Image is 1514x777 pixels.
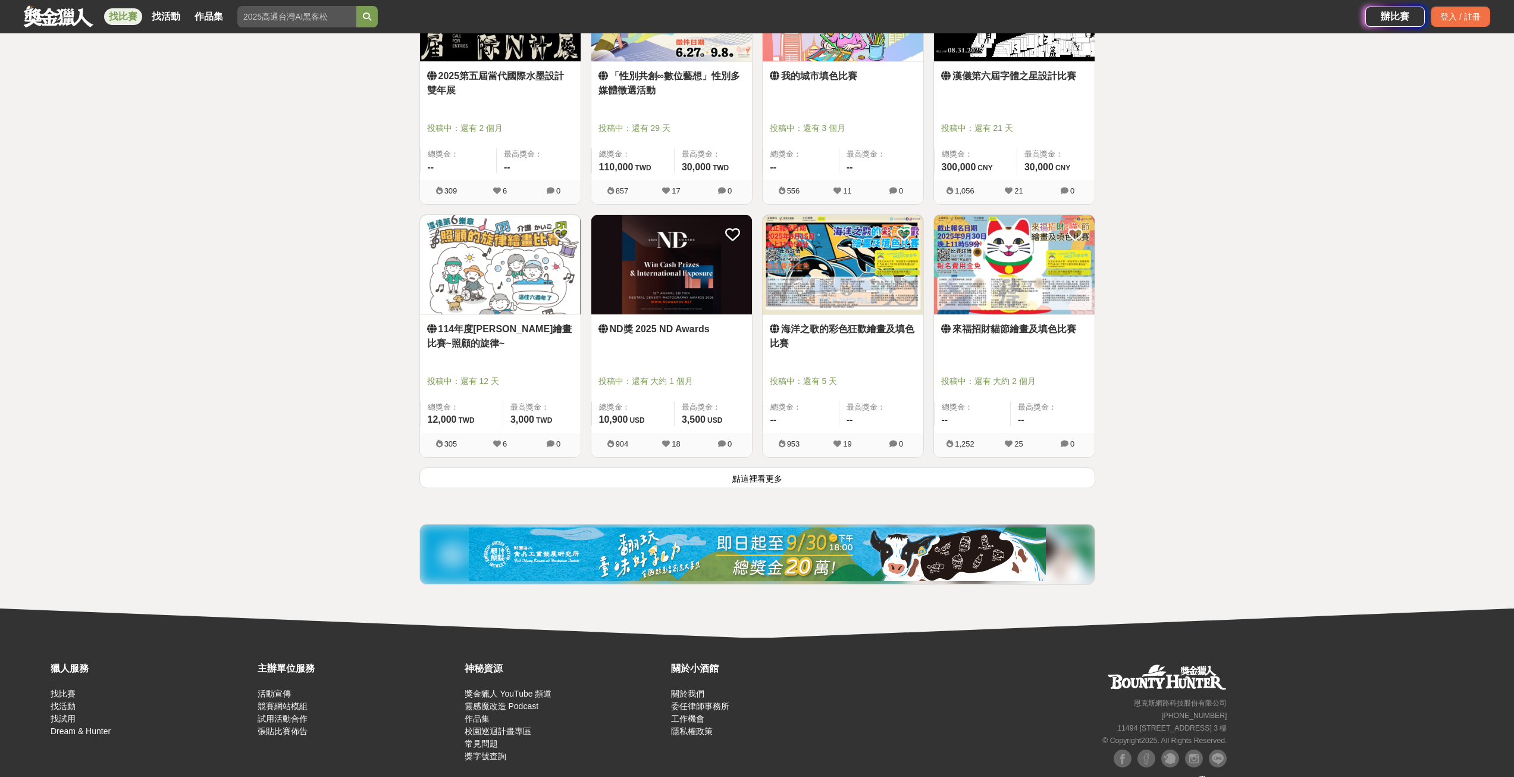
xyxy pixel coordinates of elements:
span: 0 [1070,439,1074,448]
div: 登入 / 註冊 [1431,7,1490,27]
a: 獎金獵人 YouTube 頻道 [465,689,552,698]
a: 來福招財貓節繪畫及填色比賽 [941,322,1087,336]
a: 張貼比賽佈告 [258,726,308,736]
img: Cover Image [591,215,752,314]
span: 投稿中：還有 21 天 [941,122,1087,135]
span: CNY [1055,164,1070,172]
span: 19 [843,439,851,448]
span: -- [504,162,510,172]
span: 309 [444,186,457,195]
img: Facebook [1114,750,1131,767]
a: 找比賽 [104,8,142,25]
a: 2025第五屆當代國際水墨設計雙年展 [427,69,573,98]
span: 最高獎金： [1024,148,1087,160]
span: -- [428,162,434,172]
span: TWD [458,416,474,425]
span: TWD [713,164,729,172]
span: 0 [728,439,732,448]
span: 0 [899,186,903,195]
small: © Copyright 2025 . All Rights Reserved. [1102,737,1227,745]
a: 獎字號查詢 [465,751,506,761]
a: 試用活動合作 [258,714,308,723]
span: 最高獎金： [847,148,916,160]
span: 總獎金： [599,148,667,160]
img: 11b6bcb1-164f-4f8f-8046-8740238e410a.jpg [469,528,1046,581]
span: 3,000 [510,414,534,425]
a: 活動宣傳 [258,689,291,698]
span: -- [770,162,777,172]
span: 18 [672,439,680,448]
a: 找活動 [147,8,185,25]
span: 總獎金： [770,401,832,413]
a: Dream & Hunter [51,726,111,736]
div: 辦比賽 [1365,7,1425,27]
a: 漢儀第六屆字體之星設計比賽 [941,69,1087,83]
a: 我的城市填色比賽 [770,69,916,83]
span: 最高獎金： [504,148,573,160]
span: -- [942,414,948,425]
span: 投稿中：還有 3 個月 [770,122,916,135]
span: 1,056 [955,186,974,195]
a: 關於我們 [671,689,704,698]
span: 最高獎金： [682,401,745,413]
span: 0 [556,186,560,195]
a: Cover Image [591,215,752,315]
span: 3,500 [682,414,706,425]
span: USD [707,416,722,425]
a: 委任律師事務所 [671,701,729,711]
a: Cover Image [934,215,1095,315]
span: 0 [728,186,732,195]
span: CNY [977,164,992,172]
a: Cover Image [763,215,923,315]
span: 30,000 [1024,162,1054,172]
a: 找比賽 [51,689,76,698]
span: 0 [899,439,903,448]
span: 12,000 [428,414,457,425]
span: 10,900 [599,414,628,425]
span: 投稿中：還有 2 個月 [427,122,573,135]
span: 110,000 [599,162,634,172]
a: 作品集 [465,714,490,723]
span: 投稿中：還有 29 天 [598,122,745,135]
span: 0 [1070,186,1074,195]
span: TWD [635,164,651,172]
span: 6 [503,439,507,448]
span: 最高獎金： [510,401,573,413]
span: 總獎金： [770,148,832,160]
img: Plurk [1161,750,1179,767]
span: 30,000 [682,162,711,172]
span: 6 [503,186,507,195]
a: 找活動 [51,701,76,711]
a: 靈感魔改造 Podcast [465,701,538,711]
img: Cover Image [934,215,1095,314]
a: 找試用 [51,714,76,723]
img: Cover Image [420,215,581,314]
span: 11 [843,186,851,195]
a: 114年度[PERSON_NAME]繪畫比賽~照顧的旋律~ [427,322,573,351]
span: 總獎金： [942,148,1010,160]
span: 17 [672,186,680,195]
input: 2025高通台灣AI黑客松 [237,6,356,27]
span: 最高獎金： [1018,401,1087,413]
span: 投稿中：還有 大約 2 個月 [941,375,1087,388]
span: -- [847,162,853,172]
span: 305 [444,439,457,448]
button: 點這裡看更多 [419,467,1095,488]
span: 總獎金： [599,401,667,413]
a: 作品集 [190,8,228,25]
span: 總獎金： [428,148,490,160]
img: LINE [1209,750,1227,767]
span: 300,000 [942,162,976,172]
span: 投稿中：還有 5 天 [770,375,916,388]
span: 21 [1014,186,1023,195]
span: 904 [616,439,629,448]
span: USD [629,416,644,425]
span: 總獎金： [942,401,1004,413]
span: 25 [1014,439,1023,448]
div: 獵人服務 [51,661,252,676]
span: -- [847,414,853,425]
span: 953 [787,439,800,448]
span: 最高獎金： [682,148,745,160]
img: Facebook [1137,750,1155,767]
span: 857 [616,186,629,195]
